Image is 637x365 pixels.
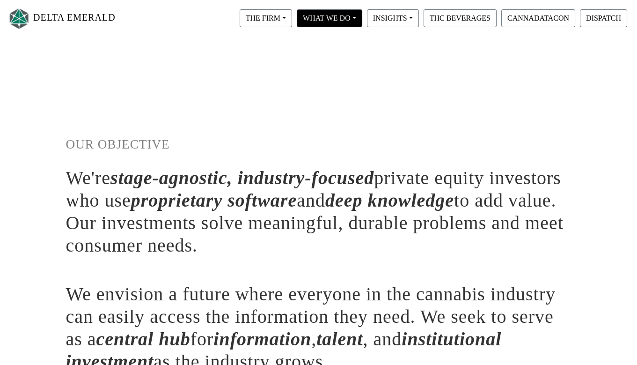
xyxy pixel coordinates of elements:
a: CANNADATACON [499,14,578,22]
a: THC BEVERAGES [421,14,499,22]
button: THE FIRM [240,9,292,27]
button: INSIGHTS [367,9,419,27]
span: information [213,328,311,350]
h1: OUR OBJECTIVE [66,137,571,152]
button: THC BEVERAGES [424,9,497,27]
a: DISPATCH [578,14,630,22]
button: CANNADATACON [501,9,575,27]
span: stage-agnostic, industry-focused [110,167,374,188]
span: proprietary software [131,190,297,211]
span: deep knowledge [325,190,454,211]
a: DELTA EMERALD [7,4,116,33]
img: Logo [7,6,31,31]
h1: We're private equity investors who use and to add value. Our investments solve meaningful, durabl... [66,167,571,257]
button: DISPATCH [580,9,627,27]
button: WHAT WE DO [297,9,362,27]
span: central hub [96,328,190,350]
span: talent [316,328,363,350]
